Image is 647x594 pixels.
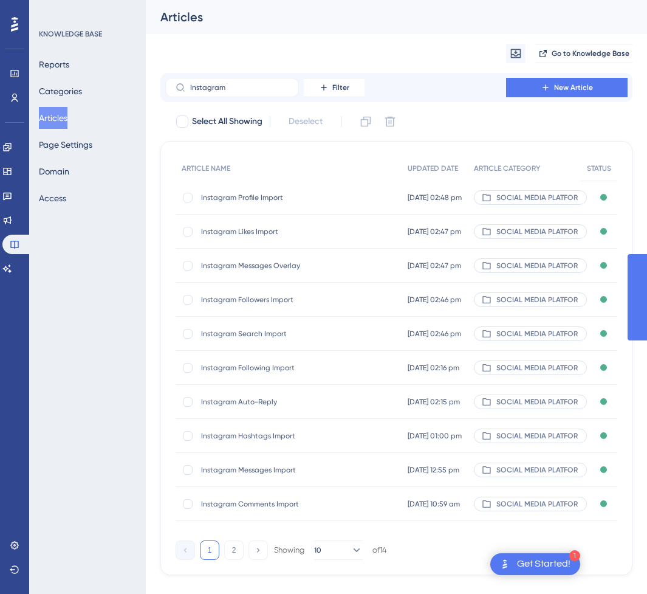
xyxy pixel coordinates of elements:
button: Access [39,187,66,209]
button: Page Settings [39,134,92,156]
span: [DATE] 02:16 pm [408,363,459,373]
span: Go to Knowledge Base [552,49,629,58]
span: UPDATED DATE [408,164,458,173]
span: Instagram Auto-Reply [201,397,395,407]
span: SOCIAL MEDIA PLATFOR [496,431,578,441]
span: New Article [554,83,593,92]
span: [DATE] 02:47 pm [408,227,461,237]
button: 10 [314,540,363,560]
span: SOCIAL MEDIA PLATFOR [496,227,578,237]
div: Showing [274,545,304,556]
img: launcher-image-alternative-text [498,557,512,572]
div: Get Started! [517,558,570,571]
span: [DATE] 02:46 pm [408,329,461,339]
span: Instagram Hashtags Import [201,431,395,441]
span: STATUS [587,164,611,173]
span: SOCIAL MEDIA PLATFOR [496,465,578,475]
span: Instagram Search Import [201,329,395,339]
span: Instagram Messages Overlay [201,261,395,271]
span: Instagram Messages Import [201,465,395,475]
span: ARTICLE NAME [182,164,230,173]
button: Reports [39,54,69,75]
div: KNOWLEDGE BASE [39,29,102,39]
span: [DATE] 02:46 pm [408,295,461,305]
button: New Article [506,78,628,97]
span: Instagram Following Import [201,363,395,373]
button: Filter [304,78,365,97]
span: Instagram Profile Import [201,193,395,202]
button: Deselect [278,111,334,133]
div: 1 [569,550,580,561]
span: Instagram Comments Import [201,499,395,509]
span: ARTICLE CATEGORY [474,164,540,173]
span: SOCIAL MEDIA PLATFOR [496,363,578,373]
button: Articles [39,107,67,129]
input: Search [190,83,289,92]
span: Select All Showing [192,114,262,129]
span: [DATE] 02:47 pm [408,261,461,271]
span: Filter [332,83,349,92]
span: [DATE] 02:48 pm [408,193,462,202]
span: [DATE] 12:55 pm [408,465,459,475]
span: Instagram Followers Import [201,295,395,305]
span: Deselect [289,114,323,129]
button: Domain [39,161,69,182]
div: of 14 [372,545,387,556]
span: [DATE] 02:15 pm [408,397,460,407]
span: [DATE] 10:59 am [408,499,460,509]
button: Categories [39,80,82,102]
span: SOCIAL MEDIA PLATFOR [496,295,578,305]
button: 2 [224,540,244,560]
span: 10 [314,545,321,555]
div: Open Get Started! checklist, remaining modules: 1 [490,553,580,575]
div: Articles [160,9,602,26]
button: Go to Knowledge Base [535,44,632,63]
span: SOCIAL MEDIA PLATFOR [496,261,578,271]
iframe: UserGuiding AI Assistant Launcher [596,546,632,582]
button: 1 [200,540,219,560]
span: SOCIAL MEDIA PLATFOR [496,193,578,202]
span: SOCIAL MEDIA PLATFOR [496,329,578,339]
span: SOCIAL MEDIA PLATFOR [496,499,578,509]
span: [DATE] 01:00 pm [408,431,462,441]
span: Instagram Likes Import [201,227,395,237]
span: SOCIAL MEDIA PLATFOR [496,397,578,407]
